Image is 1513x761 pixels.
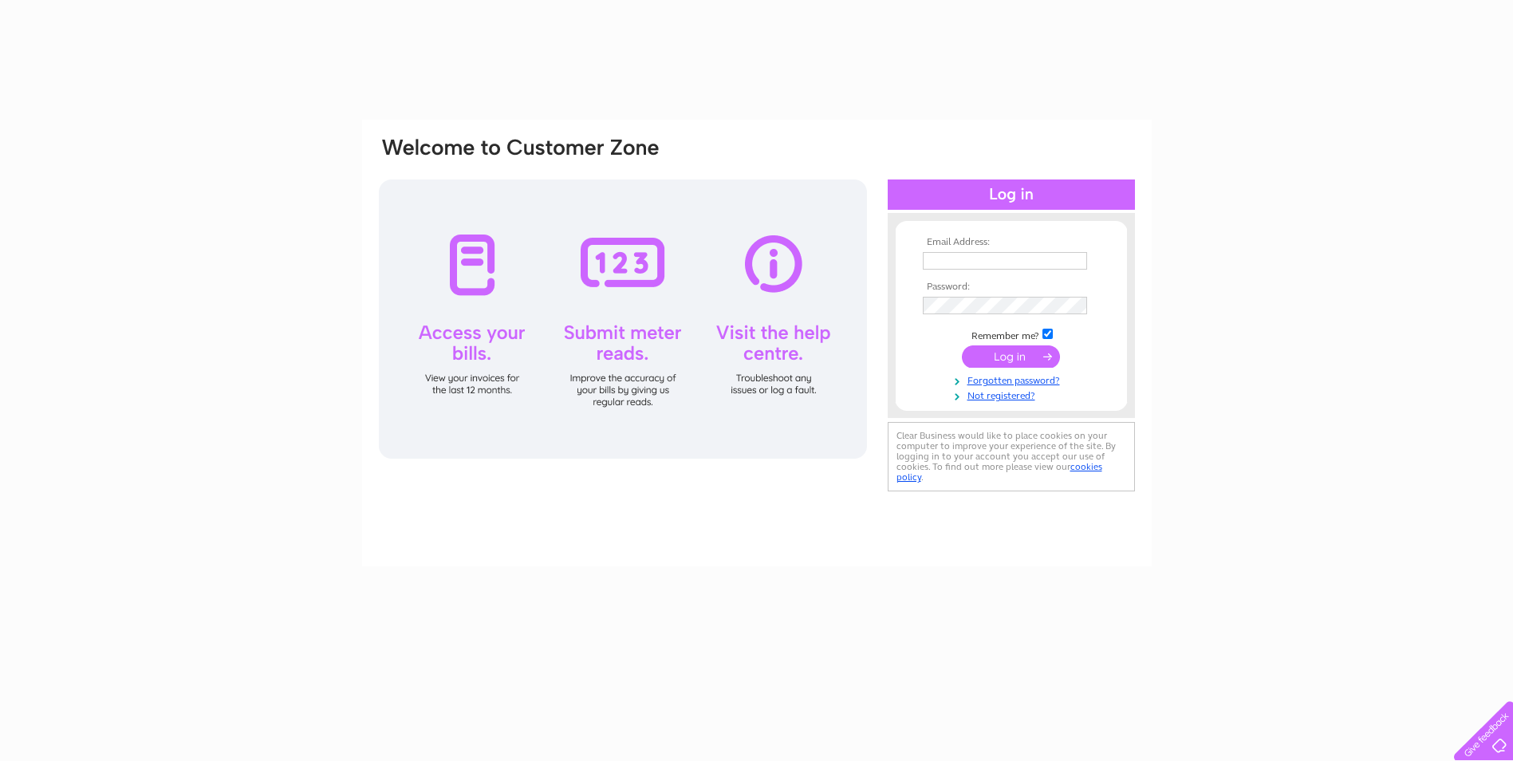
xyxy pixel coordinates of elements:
[923,372,1104,387] a: Forgotten password?
[919,282,1104,293] th: Password:
[923,387,1104,402] a: Not registered?
[919,326,1104,342] td: Remember me?
[919,237,1104,248] th: Email Address:
[962,345,1060,368] input: Submit
[896,461,1102,483] a: cookies policy
[888,422,1135,491] div: Clear Business would like to place cookies on your computer to improve your experience of the sit...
